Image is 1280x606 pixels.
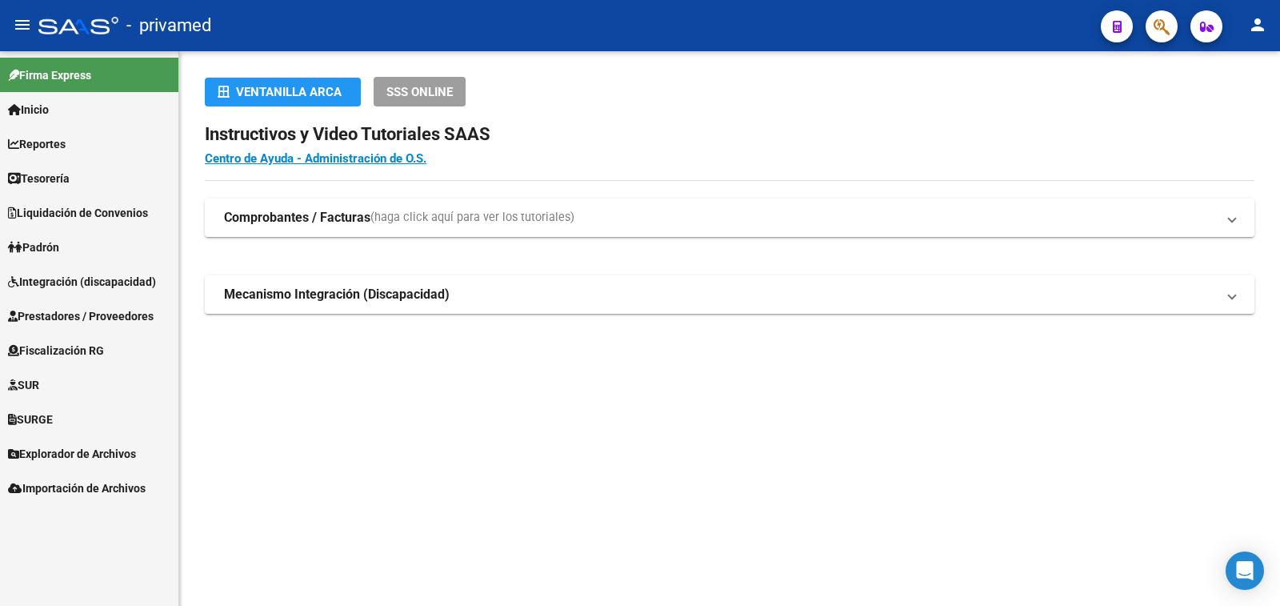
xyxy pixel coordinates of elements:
[8,307,154,325] span: Prestadores / Proveedores
[8,239,59,256] span: Padrón
[205,151,426,166] a: Centro de Ayuda - Administración de O.S.
[8,204,148,222] span: Liquidación de Convenios
[205,119,1254,150] h2: Instructivos y Video Tutoriales SAAS
[1226,552,1264,590] div: Open Intercom Messenger
[126,8,211,43] span: - privamed
[370,209,574,227] span: (haga click aquí para ver los tutoriales)
[8,376,39,394] span: SUR
[8,273,156,291] span: Integración (discapacidad)
[224,209,370,227] strong: Comprobantes / Facturas
[218,78,348,106] div: Ventanilla ARCA
[205,199,1254,237] mat-expansion-panel-header: Comprobantes / Facturas(haga click aquí para ver los tutoriales)
[8,101,49,118] span: Inicio
[205,78,361,106] button: Ventanilla ARCA
[8,342,104,359] span: Fiscalización RG
[8,480,146,497] span: Importación de Archivos
[386,85,453,99] span: SSS ONLINE
[1248,15,1267,34] mat-icon: person
[8,411,53,428] span: SURGE
[374,77,466,106] button: SSS ONLINE
[13,15,32,34] mat-icon: menu
[8,170,70,187] span: Tesorería
[205,275,1254,314] mat-expansion-panel-header: Mecanismo Integración (Discapacidad)
[8,66,91,84] span: Firma Express
[224,286,450,303] strong: Mecanismo Integración (Discapacidad)
[8,135,66,153] span: Reportes
[8,445,136,463] span: Explorador de Archivos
